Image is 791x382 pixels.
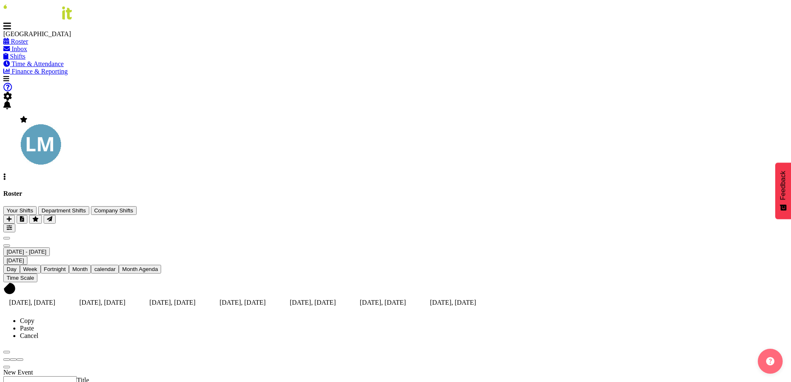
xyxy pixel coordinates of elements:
span: Fortnight [44,266,66,272]
button: Filter Shifts [3,224,15,232]
span: [DATE], [DATE] [79,299,125,306]
button: Today [3,256,27,265]
span: calendar [94,266,115,272]
span: Week [23,266,37,272]
span: Roster [11,38,28,45]
span: [DATE], [DATE] [430,299,476,306]
button: Download a PDF of the roster according to the set date range. [17,215,27,224]
button: Fortnight [41,265,69,274]
button: Company Shifts [91,206,137,215]
span: Month [72,266,88,272]
img: help-xxl-2.png [766,357,774,365]
span: Feedback [779,171,787,200]
span: Company Shifts [94,207,133,214]
span: [DATE] - [DATE] [7,249,47,255]
button: Month [91,265,119,274]
span: [DATE], [DATE] [9,299,55,306]
span: [DATE], [DATE] [220,299,266,306]
span: Inbox [12,45,27,52]
a: Roster [3,38,28,45]
div: next period [3,240,788,247]
button: Add a new shift [3,215,15,224]
span: Day [7,266,17,272]
button: Time Scale [3,274,37,282]
button: Your Shifts [3,206,37,215]
div: previous period [3,232,788,240]
span: [DATE], [DATE] [360,299,406,306]
a: Inbox [3,45,27,52]
button: September 2025 [3,247,50,256]
li: Cancel [20,332,788,340]
span: Your Shifts [7,207,33,214]
li: Copy [20,317,788,325]
button: Timeline Month [69,265,91,274]
div: September 15 - 21, 2025 [3,247,788,256]
button: Month Agenda [119,265,161,274]
div: New Event [3,369,211,376]
span: Month Agenda [122,266,158,272]
button: Previous [3,237,10,239]
h4: Roster [3,190,788,197]
img: lesley-mckenzie127.jpg [20,123,61,165]
span: [DATE], [DATE] [290,299,336,306]
button: Send a list of all shifts for the selected filtered period to all rostered employees. [44,215,56,224]
button: Close [3,366,10,368]
button: Highlight an important date within the roster. [29,215,42,224]
li: Paste [20,325,788,332]
span: Shifts [10,53,25,60]
span: Time & Attendance [12,60,64,67]
div: [GEOGRAPHIC_DATA] [3,30,128,38]
div: Timeline Week of September 17, 2025 [3,232,788,311]
a: Time & Attendance [3,60,64,67]
button: Close [3,351,10,353]
button: Timeline Day [3,265,20,274]
span: Department Shifts [42,207,86,214]
span: Finance & Reporting [12,68,68,75]
img: Rosterit website logo [3,3,72,20]
button: Next [3,244,10,247]
a: Finance & Reporting [3,68,68,75]
span: Time Scale [7,275,34,281]
button: Timeline Week [20,265,41,274]
button: Department Shifts [38,206,89,215]
span: [DATE], [DATE] [149,299,196,306]
button: Feedback - Show survey [775,163,791,219]
span: [DATE] [7,257,24,264]
a: Shifts [3,53,25,60]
